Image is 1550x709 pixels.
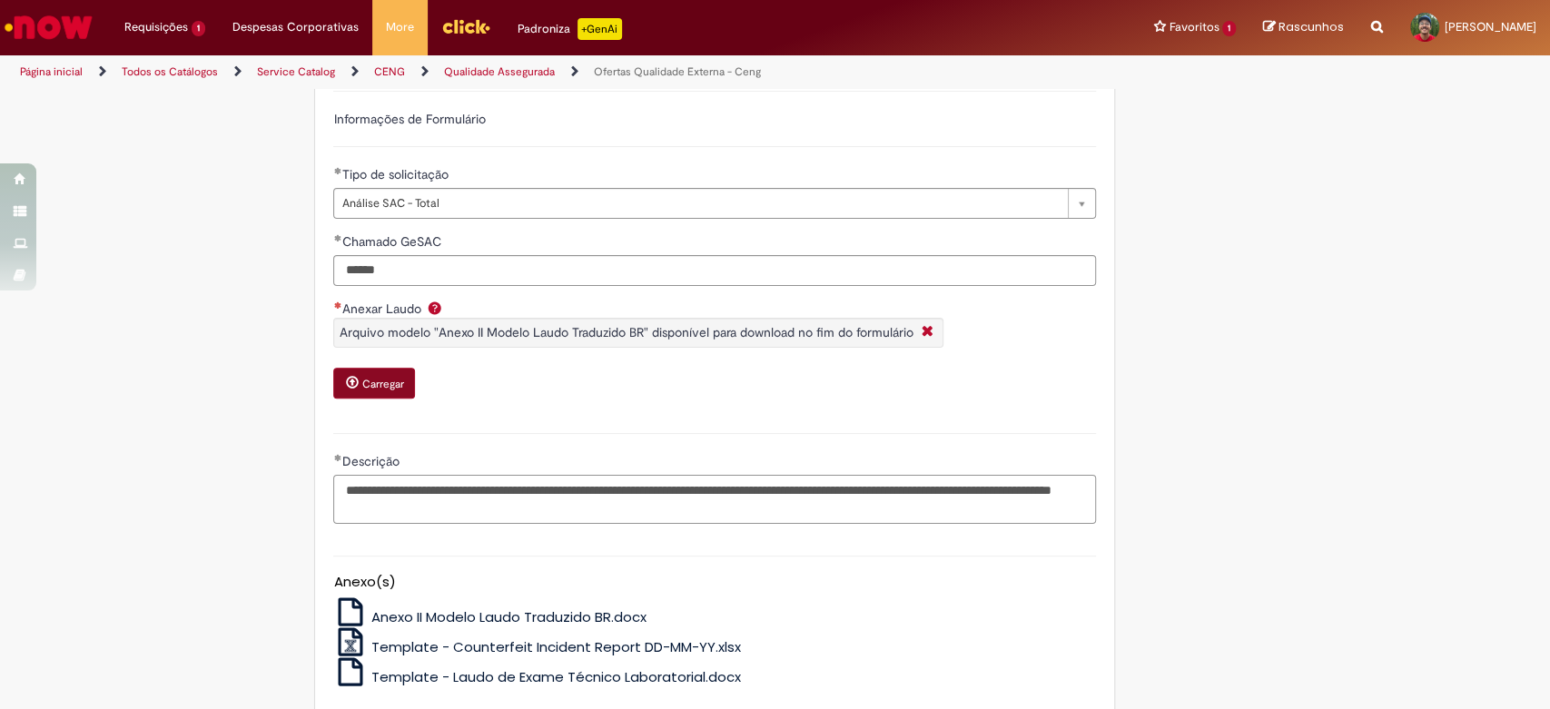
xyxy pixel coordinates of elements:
ul: Trilhas de página [14,55,1020,89]
span: 1 [192,21,205,36]
label: Informações de Formulário [333,111,485,127]
span: Arquivo modelo "Anexo II Modelo Laudo Traduzido BR" disponível para download no fim do formulário [339,324,913,340]
span: Ajuda para Anexar Laudo [424,300,446,315]
h5: Anexo(s) [333,575,1096,590]
small: Carregar [361,377,403,391]
a: Template - Counterfeit Incident Report DD-MM-YY.xlsx [333,637,741,656]
span: Análise SAC - Total [341,189,1059,218]
span: Tipo de solicitação [341,166,451,182]
img: ServiceNow [2,9,95,45]
span: Descrição [341,453,402,469]
a: Rascunhos [1263,19,1344,36]
span: Favoritos [1169,18,1219,36]
span: 1 [1222,21,1236,36]
span: More [386,18,414,36]
a: CENG [374,64,405,79]
a: Todos os Catálogos [122,64,218,79]
div: Padroniza [518,18,622,40]
span: Necessários [333,301,341,309]
a: Página inicial [20,64,83,79]
span: Template - Counterfeit Incident Report DD-MM-YY.xlsx [371,637,741,656]
span: Anexar Laudo [341,300,424,317]
img: click_logo_yellow_360x200.png [441,13,490,40]
span: Requisições [124,18,188,36]
span: Obrigatório Preenchido [333,167,341,174]
span: Chamado GeSAC [341,233,444,250]
a: Ofertas Qualidade Externa - Ceng [594,64,761,79]
span: Template - Laudo de Exame Técnico Laboratorial.docx [371,667,741,686]
span: Anexo II Modelo Laudo Traduzido BR.docx [371,607,647,626]
button: Carregar anexo de Anexar Laudo Required [333,368,415,399]
a: Qualidade Assegurada [444,64,555,79]
span: Obrigatório Preenchido [333,454,341,461]
a: Template - Laudo de Exame Técnico Laboratorial.docx [333,667,741,686]
i: Fechar More information Por question_anexar_laudo [917,323,938,342]
textarea: Descrição [333,475,1096,524]
input: Chamado GeSAC [333,255,1096,286]
a: Anexo II Modelo Laudo Traduzido BR.docx [333,607,647,626]
span: Despesas Corporativas [232,18,359,36]
span: Rascunhos [1279,18,1344,35]
span: [PERSON_NAME] [1445,19,1536,34]
span: Obrigatório Preenchido [333,234,341,241]
a: Service Catalog [257,64,335,79]
p: +GenAi [578,18,622,40]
